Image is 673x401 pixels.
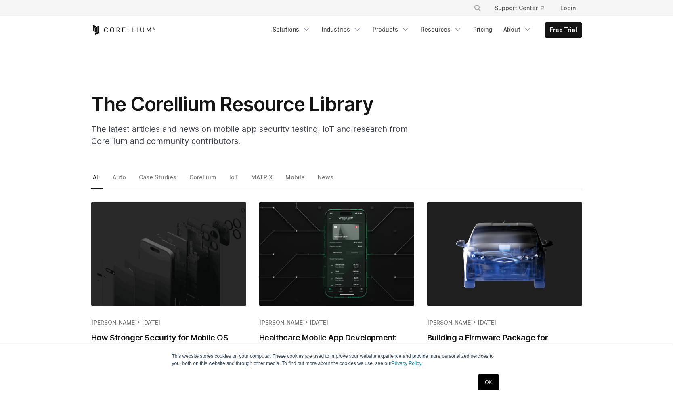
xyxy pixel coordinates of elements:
[172,352,501,367] p: This website stores cookies on your computer. These cookies are used to improve your website expe...
[427,202,582,306] img: Building a Firmware Package for Corellium Atlas
[478,374,499,390] a: OK
[427,331,582,356] h2: Building a Firmware Package for Corellium Atlas
[310,319,328,326] span: [DATE]
[470,1,485,15] button: Search
[554,1,582,15] a: Login
[416,22,467,37] a: Resources
[488,1,551,15] a: Support Center
[91,202,246,306] img: How Stronger Security for Mobile OS Creates Challenges for Testing Applications
[259,319,414,327] div: •
[268,22,315,37] a: Solutions
[499,22,537,37] a: About
[268,22,582,38] div: Navigation Menu
[111,172,129,189] a: Auto
[91,319,137,326] span: [PERSON_NAME]
[142,319,160,326] span: [DATE]
[317,22,366,37] a: Industries
[259,319,305,326] span: [PERSON_NAME]
[188,172,219,189] a: Corellium
[468,22,497,37] a: Pricing
[91,319,246,327] div: •
[91,172,103,189] a: All
[91,331,246,368] h2: How Stronger Security for Mobile OS Creates Challenges for Testing Applications
[91,124,408,146] span: The latest articles and news on mobile app security testing, IoT and research from Corellium and ...
[259,331,414,356] h2: Healthcare Mobile App Development: Mergers and Acquisitions Increase Risks
[392,361,423,366] a: Privacy Policy.
[368,22,414,37] a: Products
[478,319,496,326] span: [DATE]
[91,25,155,35] a: Corellium Home
[249,172,275,189] a: MATRIX
[316,172,336,189] a: News
[259,202,414,306] img: Healthcare Mobile App Development: Mergers and Acquisitions Increase Risks
[228,172,241,189] a: IoT
[427,319,582,327] div: •
[284,172,308,189] a: Mobile
[545,23,582,37] a: Free Trial
[427,319,473,326] span: [PERSON_NAME]
[137,172,179,189] a: Case Studies
[91,92,414,116] h1: The Corellium Resource Library
[464,1,582,15] div: Navigation Menu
